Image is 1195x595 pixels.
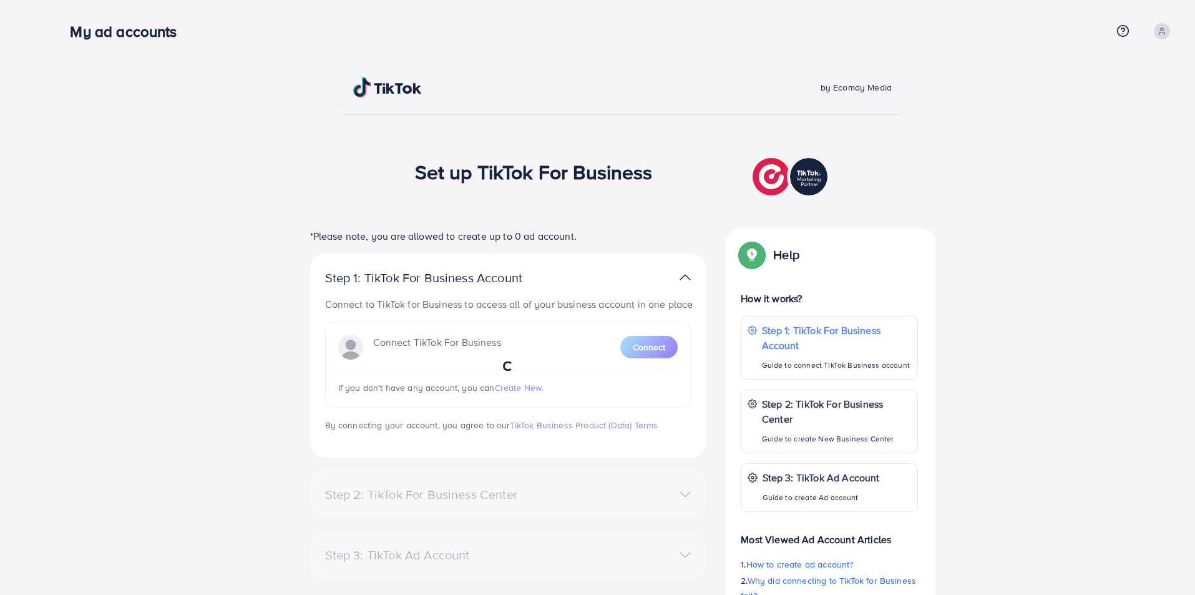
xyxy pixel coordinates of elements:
[762,358,911,373] p: Guide to connect TikTok Business account
[762,431,911,446] p: Guide to create New Business Center
[70,22,187,41] h3: My ad accounts
[762,396,911,426] p: Step 2: TikTok For Business Center
[821,81,892,94] span: by Ecomdy Media
[310,229,706,243] p: *Please note, you are allowed to create up to 0 ad account.
[763,470,880,485] p: Step 3: TikTok Ad Account
[773,247,799,262] p: Help
[680,268,691,287] img: TikTok partner
[741,291,918,306] p: How it works?
[746,558,853,571] span: How to create ad account?
[741,243,763,266] img: Popup guide
[415,160,653,184] h1: Set up TikTok For Business
[325,270,562,285] p: Step 1: TikTok For Business Account
[741,557,918,572] p: 1.
[353,77,422,97] img: TikTok
[741,522,918,547] p: Most Viewed Ad Account Articles
[762,323,911,353] p: Step 1: TikTok For Business Account
[763,490,880,505] p: Guide to create Ad account
[753,155,831,199] img: TikTok partner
